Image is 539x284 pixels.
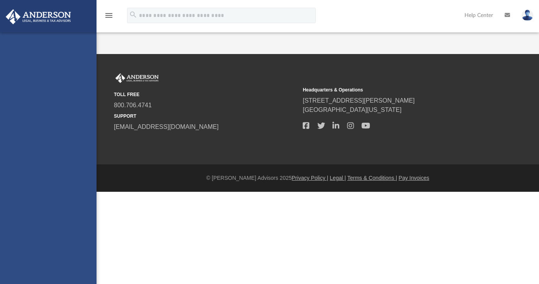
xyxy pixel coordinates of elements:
img: Anderson Advisors Platinum Portal [3,9,73,24]
a: 800.706.4741 [114,102,152,108]
a: Legal | [330,175,346,181]
i: search [129,10,137,19]
a: menu [104,15,114,20]
a: Pay Invoices [398,175,429,181]
a: Privacy Policy | [292,175,329,181]
small: SUPPORT [114,113,297,120]
a: Terms & Conditions | [347,175,397,181]
small: Headquarters & Operations [303,86,486,93]
i: menu [104,11,114,20]
a: [GEOGRAPHIC_DATA][US_STATE] [303,106,402,113]
a: [STREET_ADDRESS][PERSON_NAME] [303,97,415,104]
img: Anderson Advisors Platinum Portal [114,73,160,83]
img: User Pic [522,10,533,21]
small: TOLL FREE [114,91,297,98]
div: © [PERSON_NAME] Advisors 2025 [97,174,539,182]
a: [EMAIL_ADDRESS][DOMAIN_NAME] [114,123,219,130]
